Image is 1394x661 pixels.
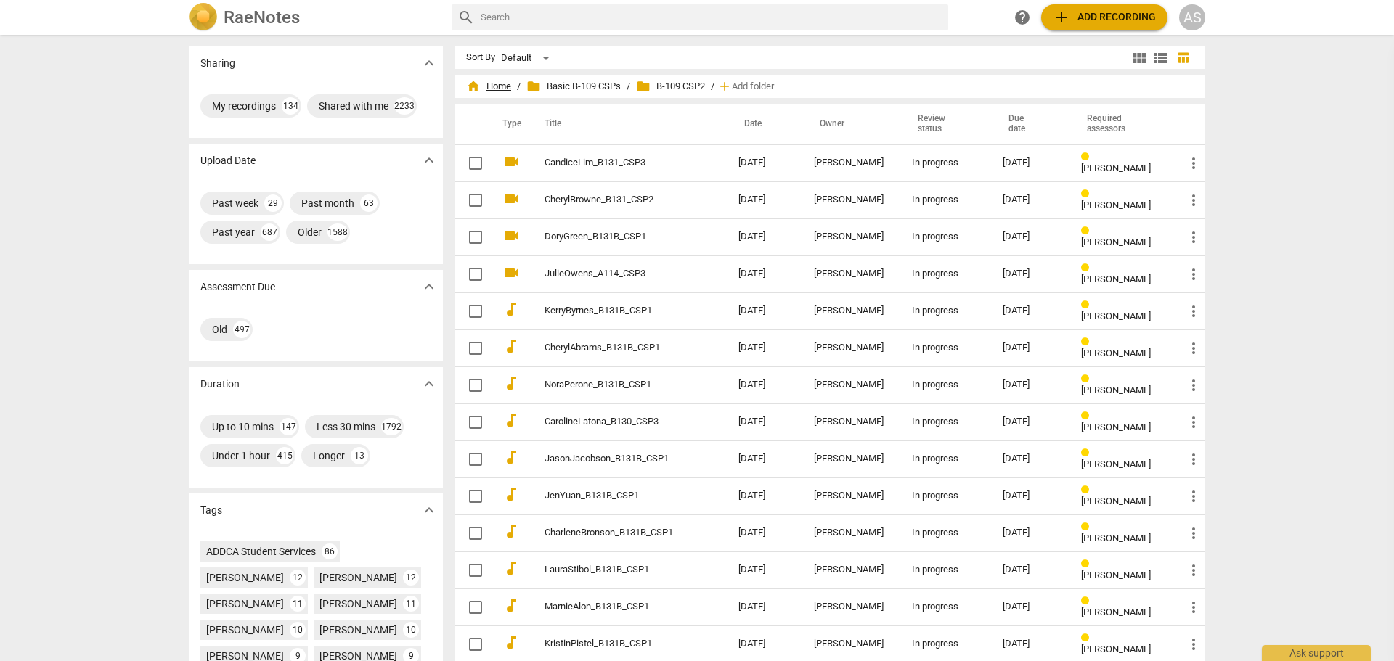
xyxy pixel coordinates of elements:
div: Past week [212,196,258,210]
span: videocam [502,227,520,245]
span: [PERSON_NAME] [1081,496,1151,506]
span: more_vert [1185,414,1202,431]
span: expand_more [420,152,438,169]
th: Required assessors [1069,104,1173,144]
div: [PERSON_NAME] [814,342,888,353]
div: Less 30 mins [317,419,375,434]
div: In progress [912,602,979,612]
button: AS [1179,4,1205,30]
div: In progress [912,231,979,242]
td: [DATE] [727,403,802,440]
input: Search [481,6,942,29]
div: Older [298,225,322,239]
div: 415 [276,447,293,464]
button: Tile view [1128,47,1150,69]
div: In progress [912,342,979,353]
span: [PERSON_NAME] [1081,311,1151,321]
button: Show more [418,52,440,74]
span: [PERSON_NAME] [1081,570,1151,580]
span: expand_more [420,375,438,393]
span: [PERSON_NAME] [1081,607,1151,617]
p: Upload Date [200,153,256,168]
div: [DATE] [1003,268,1058,279]
span: more_vert [1185,451,1202,468]
div: In progress [912,453,979,464]
div: Under 1 hour [212,448,270,463]
div: 11 [403,596,419,612]
td: [DATE] [727,255,802,292]
span: [PERSON_NAME] [1081,385,1151,395]
span: more_vert [1185,266,1202,283]
a: JulieOwens_A114_CSP3 [545,268,686,279]
td: [DATE] [727,588,802,625]
div: [PERSON_NAME] [814,416,888,427]
div: [PERSON_NAME] [814,268,888,279]
a: CarolineLatona_B130_CSP3 [545,416,686,427]
span: Add recording [1053,9,1156,26]
a: LogoRaeNotes [189,3,440,32]
div: [PERSON_NAME] [814,490,888,501]
div: [PERSON_NAME] [319,596,397,611]
div: Past year [212,225,255,239]
span: [PERSON_NAME] [1081,459,1151,469]
span: Review status: in progress [1081,633,1095,644]
span: Review status: in progress [1081,152,1095,163]
div: [DATE] [1003,416,1058,427]
span: Review status: in progress [1081,263,1095,274]
img: Logo [189,3,218,32]
a: JenYuan_B131B_CSP1 [545,490,686,501]
span: more_vert [1185,599,1202,616]
span: add [717,79,732,94]
div: [DATE] [1003,490,1058,501]
div: [PERSON_NAME] [814,453,888,464]
a: MarnieAlon_B131B_CSP1 [545,602,686,612]
div: In progress [912,527,979,538]
button: Show more [418,276,440,297]
span: expand_more [420,501,438,519]
span: audiotrack [502,338,520,356]
div: Default [501,46,555,70]
button: Show more [418,373,440,395]
div: [DATE] [1003,564,1058,575]
span: Review status: in progress [1081,337,1095,348]
p: Sharing [200,56,235,71]
th: Review status [900,104,991,144]
span: Review status: in progress [1081,559,1095,570]
span: audiotrack [502,523,520,541]
a: KristinPistel_B131B_CSP1 [545,639,686,649]
div: [DATE] [1003,342,1058,353]
th: Type [491,104,527,144]
div: Up to 10 mins [212,419,274,434]
div: Sort By [466,52,495,63]
div: [PERSON_NAME] [814,527,888,538]
div: In progress [912,305,979,316]
a: NoraPerone_B131B_CSP1 [545,379,686,390]
div: In progress [912,268,979,279]
div: 134 [282,97,299,115]
span: audiotrack [502,412,520,430]
div: 10 [403,622,419,638]
a: LauraStibol_B131B_CSP1 [545,564,686,575]
div: [PERSON_NAME] [814,194,888,205]
button: Show more [418,499,440,521]
span: Review status: in progress [1081,300,1095,311]
div: [DATE] [1003,639,1058,649]
span: B-109 CSP2 [636,79,705,94]
span: videocam [502,264,520,282]
span: more_vert [1185,192,1202,209]
p: Assessment Due [200,279,275,295]
div: My recordings [212,99,276,113]
span: table_chart [1176,51,1190,65]
span: add [1053,9,1070,26]
div: [PERSON_NAME] [814,639,888,649]
span: / [627,81,630,92]
div: [DATE] [1003,379,1058,390]
div: Shared with me [319,99,388,113]
th: Owner [802,104,900,144]
span: view_list [1152,49,1170,67]
span: Home [466,79,511,94]
div: [PERSON_NAME] [206,623,284,637]
span: Review status: in progress [1081,226,1095,237]
div: [PERSON_NAME] [814,231,888,242]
